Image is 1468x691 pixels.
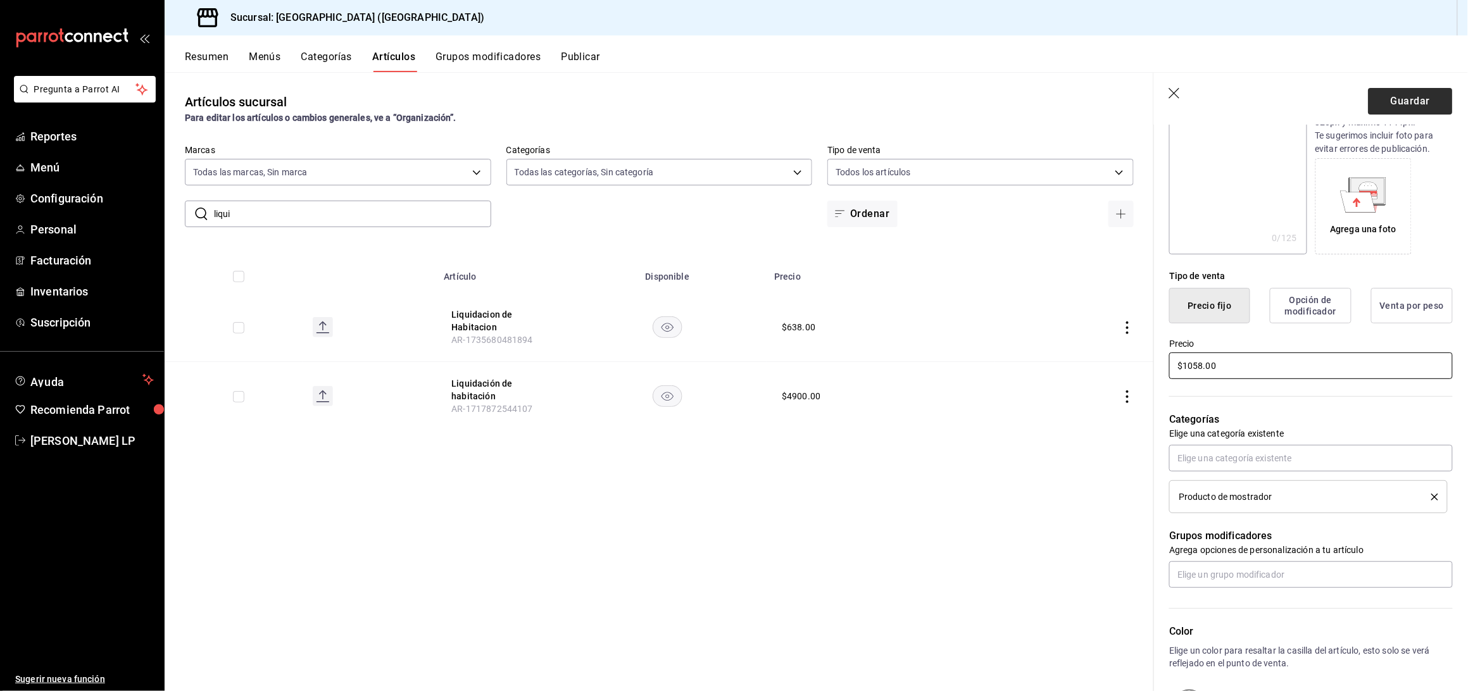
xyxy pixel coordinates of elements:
div: $ 638.00 [782,321,815,333]
button: Pregunta a Parrot AI [14,76,156,103]
p: JPG o PNG hasta 10 MB mínimo 320px y máximo 1144px. Te sugerimos incluir foto para evitar errores... [1315,103,1453,156]
button: Precio fijo [1169,288,1250,323]
span: Todas las marcas, Sin marca [193,166,308,178]
label: Tipo de venta [827,146,1134,155]
span: Configuración [30,190,154,207]
button: actions [1121,390,1134,403]
input: Elige una categoría existente [1169,445,1453,471]
p: Color [1169,624,1453,639]
button: Guardar [1369,88,1453,115]
div: Agrega una foto [1319,161,1408,251]
button: Resumen [185,51,229,72]
p: Grupos modificadores [1169,528,1453,544]
button: edit-product-location [451,308,553,333]
th: Precio [767,252,995,293]
button: availability-product [653,385,682,407]
span: Recomienda Parrot [30,401,154,418]
span: Facturación [30,252,154,269]
th: Disponible [568,252,767,293]
span: Reportes [30,128,154,145]
button: Menús [249,51,280,72]
button: Venta por peso [1371,288,1453,323]
span: Personal [30,221,154,238]
h3: Sucursal: [GEOGRAPHIC_DATA] ([GEOGRAPHIC_DATA]) [220,10,484,25]
div: Tipo de venta [1169,270,1453,283]
button: Opción de modificador [1270,288,1352,323]
span: AR-1735680481894 [451,335,532,345]
div: $ 4900.00 [782,390,820,402]
p: Elige un color para resaltar la casilla del artículo, esto solo se verá reflejado en el punto de ... [1169,644,1453,669]
th: Artículo [436,252,568,293]
span: AR-1717872544107 [451,404,532,414]
button: Categorías [301,51,353,72]
button: delete [1422,494,1438,501]
span: Pregunta a Parrot AI [34,83,136,96]
span: [PERSON_NAME] LP [30,432,154,449]
div: Agrega una foto [1331,223,1396,236]
button: Artículos [372,51,415,72]
button: edit-product-location [451,377,553,402]
span: Producto de mostrador [1179,492,1272,501]
label: Marcas [185,146,491,155]
span: Inventarios [30,283,154,300]
span: Menú [30,159,154,176]
input: $0.00 [1169,352,1453,379]
span: Todos los artículos [836,166,911,178]
p: Agrega opciones de personalización a tu artículo [1169,544,1453,556]
span: Suscripción [30,314,154,331]
a: Pregunta a Parrot AI [9,92,156,105]
strong: Para editar los artículos o cambios generales, ve a “Organización”. [185,113,456,123]
button: open_drawer_menu [139,33,149,43]
p: Categorías [1169,412,1453,427]
button: Publicar [561,51,600,72]
label: Categorías [506,146,813,155]
div: Artículos sucursal [185,92,287,111]
div: 0 /125 [1272,232,1297,244]
input: Buscar artículo [214,201,491,227]
button: Ordenar [827,201,897,227]
input: Elige un grupo modificador [1169,561,1453,588]
span: Todas las categorías, Sin categoría [515,166,654,178]
div: navigation tabs [185,51,1468,72]
button: actions [1121,321,1134,334]
p: Elige una categoría existente [1169,427,1453,440]
button: availability-product [653,316,682,338]
label: Precio [1169,340,1453,349]
span: Ayuda [30,372,137,387]
button: Grupos modificadores [436,51,541,72]
span: Sugerir nueva función [15,673,154,686]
